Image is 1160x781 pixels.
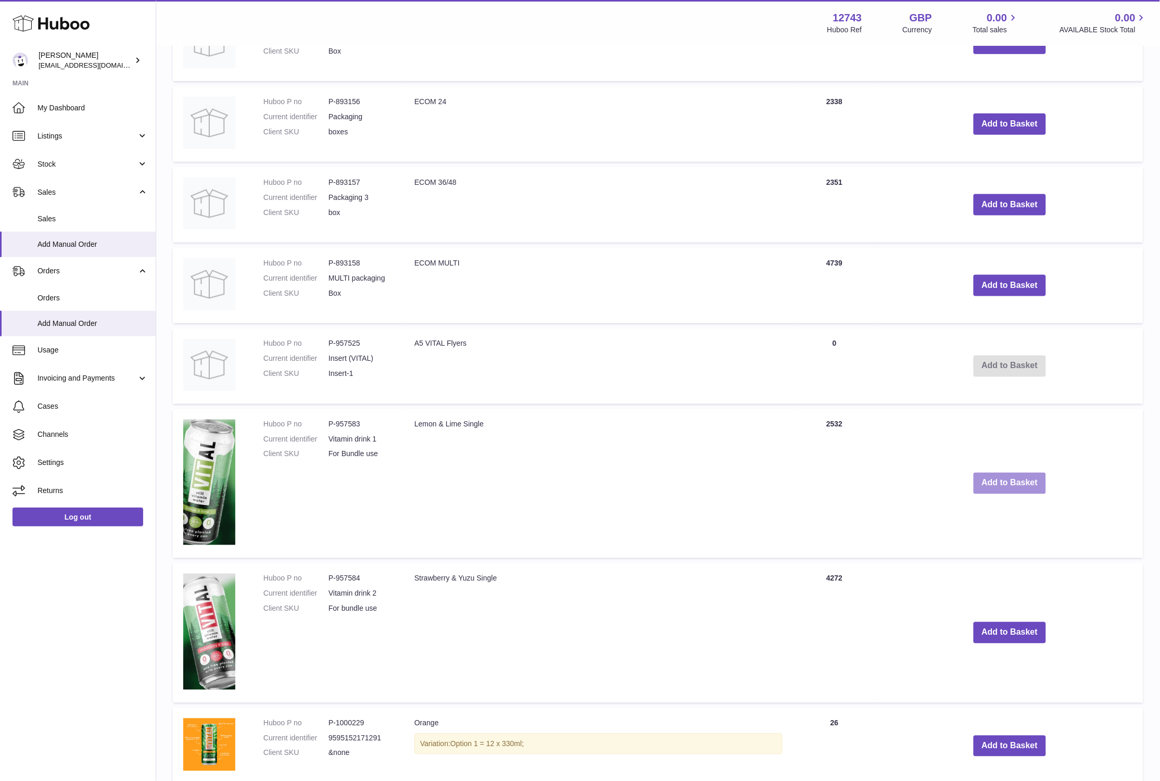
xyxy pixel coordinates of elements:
[263,339,329,349] dt: Huboo P no
[329,193,394,203] dd: Packaging 3
[263,420,329,430] dt: Huboo P no
[329,369,394,379] dd: Insert-1
[37,430,148,439] span: Channels
[329,420,394,430] dd: P-957583
[12,53,28,68] img: al@vital-drinks.co.uk
[37,266,137,276] span: Orders
[263,46,329,56] dt: Client SKU
[37,345,148,355] span: Usage
[263,604,329,614] dt: Client SKU
[329,339,394,349] dd: P-957525
[329,354,394,364] dd: Insert (VITAL)
[329,46,394,56] dd: Box
[37,214,148,224] span: Sales
[329,258,394,268] dd: P-893158
[39,61,153,69] span: [EMAIL_ADDRESS][DOMAIN_NAME]
[793,329,876,404] td: 0
[329,273,394,283] dd: MULTI packaging
[404,409,793,558] td: Lemon & Lime Single
[183,339,235,391] img: A5 VITAL Flyers
[183,574,235,690] img: Strawberry & Yuzu Single
[263,369,329,379] dt: Client SKU
[263,435,329,445] dt: Current identifier
[183,97,235,149] img: ECOM 24
[329,288,394,298] dd: Box
[263,193,329,203] dt: Current identifier
[329,208,394,218] dd: box
[910,11,932,25] strong: GBP
[974,194,1046,216] button: Add to Basket
[263,748,329,758] dt: Client SKU
[833,11,862,25] strong: 12743
[263,589,329,599] dt: Current identifier
[404,248,793,323] td: ECOM MULTI
[973,11,1019,35] a: 0.00 Total sales
[974,622,1046,644] button: Add to Basket
[329,97,394,107] dd: P-893156
[1060,25,1148,35] span: AVAILABLE Stock Total
[37,103,148,113] span: My Dashboard
[183,719,235,772] img: Orange
[37,373,137,383] span: Invoicing and Payments
[404,329,793,404] td: A5 VITAL Flyers
[414,734,783,755] div: Variation:
[450,740,524,748] span: Option 1 = 12 x 330ml;
[183,420,235,545] img: Lemon & Lime Single
[37,458,148,468] span: Settings
[12,508,143,526] a: Log out
[263,127,329,137] dt: Client SKU
[263,208,329,218] dt: Client SKU
[263,288,329,298] dt: Client SKU
[329,589,394,599] dd: Vitamin drink 2
[903,25,932,35] div: Currency
[39,51,132,70] div: [PERSON_NAME]
[404,167,793,243] td: ECOM 36/48
[37,401,148,411] span: Cases
[329,734,394,744] dd: 9595152171291
[793,563,876,703] td: 4272
[329,435,394,445] dd: Vitamin drink 1
[37,240,148,249] span: Add Manual Order
[793,248,876,323] td: 4739
[263,178,329,187] dt: Huboo P no
[37,131,137,141] span: Listings
[329,127,394,137] dd: boxes
[183,178,235,230] img: ECOM 36/48
[329,449,394,459] dd: For Bundle use
[987,11,1007,25] span: 0.00
[37,486,148,496] span: Returns
[37,319,148,329] span: Add Manual Order
[183,258,235,310] img: ECOM MULTI
[329,719,394,728] dd: P-1000229
[263,97,329,107] dt: Huboo P no
[404,86,793,162] td: ECOM 24
[973,25,1019,35] span: Total sales
[793,409,876,558] td: 2532
[974,473,1046,494] button: Add to Basket
[974,114,1046,135] button: Add to Basket
[263,354,329,364] dt: Current identifier
[263,719,329,728] dt: Huboo P no
[329,748,394,758] dd: &none
[263,449,329,459] dt: Client SKU
[793,167,876,243] td: 2351
[37,187,137,197] span: Sales
[329,112,394,122] dd: Packaging
[827,25,862,35] div: Huboo Ref
[329,604,394,614] dd: For bundle use
[1115,11,1136,25] span: 0.00
[263,734,329,744] dt: Current identifier
[329,574,394,584] dd: P-957584
[263,112,329,122] dt: Current identifier
[263,258,329,268] dt: Huboo P no
[404,563,793,703] td: Strawberry & Yuzu Single
[263,273,329,283] dt: Current identifier
[1060,11,1148,35] a: 0.00 AVAILABLE Stock Total
[793,86,876,162] td: 2338
[974,275,1046,296] button: Add to Basket
[974,736,1046,757] button: Add to Basket
[37,159,137,169] span: Stock
[263,574,329,584] dt: Huboo P no
[329,178,394,187] dd: P-893157
[37,293,148,303] span: Orders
